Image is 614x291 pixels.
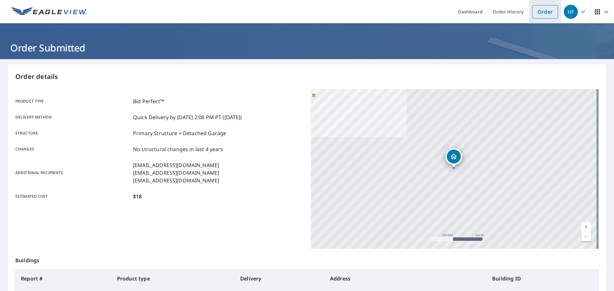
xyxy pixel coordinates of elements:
[532,5,558,19] a: Order
[112,270,235,287] th: Product type
[15,145,130,153] p: Changes
[581,232,591,241] a: Current Level 17, Zoom Out
[133,97,164,105] p: Bid Perfect™
[133,145,223,153] p: No structural changes in last 4 years
[133,129,226,137] p: Primary Structure + Detached Garage
[487,270,598,287] th: Building ID
[235,270,325,287] th: Delivery
[15,193,130,200] p: Estimated cost
[133,161,219,169] p: [EMAIL_ADDRESS][DOMAIN_NAME]
[8,41,606,54] h1: Order Submitted
[325,270,487,287] th: Address
[15,113,130,121] p: Delivery method
[133,177,219,184] p: [EMAIL_ADDRESS][DOMAIN_NAME]
[15,161,130,184] p: Additional recipients
[581,222,591,232] a: Current Level 17, Zoom In
[15,97,130,105] p: Product type
[564,5,578,19] div: HF
[15,72,599,81] p: Order details
[133,113,242,121] p: Quick Delivery by [DATE] 2:08 PM PT ([DATE])
[133,169,219,177] p: [EMAIL_ADDRESS][DOMAIN_NAME]
[12,7,87,17] img: EV Logo
[16,270,112,287] th: Report #
[445,148,462,168] div: Dropped pin, building 1, Residential property, 13663 54th St N West Palm Beach, FL 33411
[133,193,142,200] p: $18
[15,249,599,269] p: Buildings
[15,129,130,137] p: Structure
